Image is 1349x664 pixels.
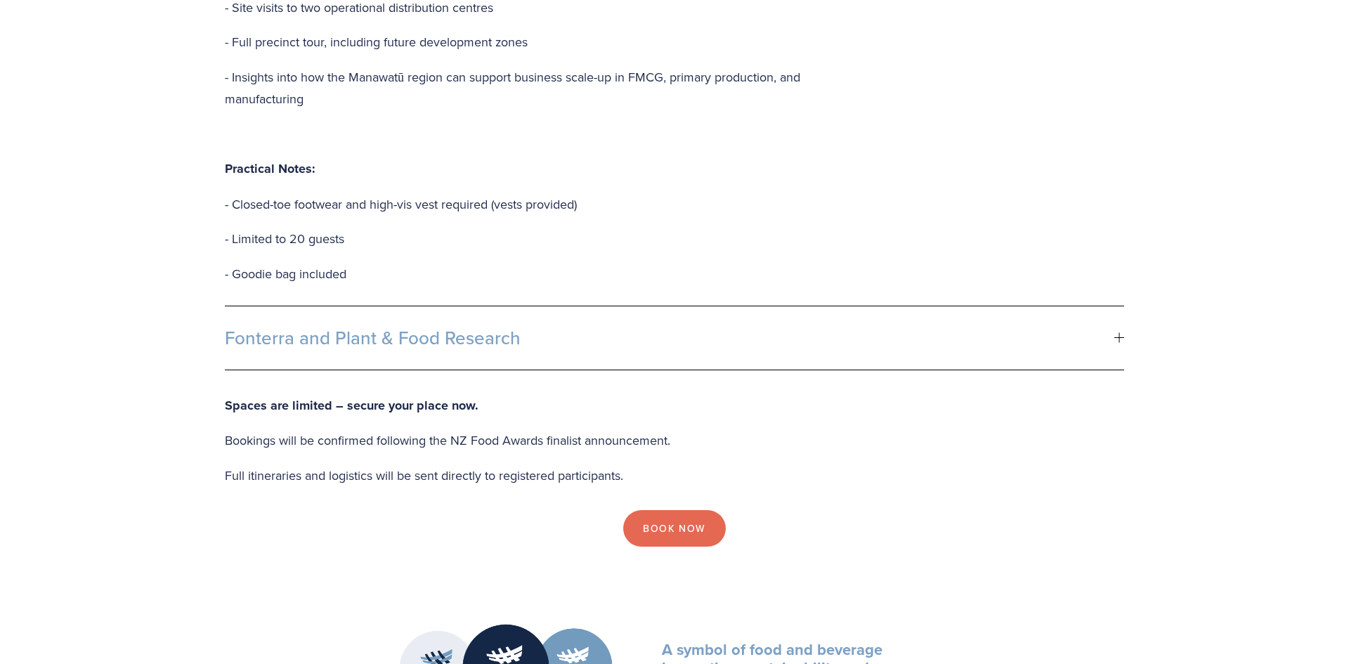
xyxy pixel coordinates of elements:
p: Full itineraries and logistics will be sent directly to registered participants. [225,464,1124,487]
strong: Spaces are limited – secure your place now. [225,396,478,415]
p: - Closed-toe footwear and high-vis vest required (vests provided) [225,193,854,216]
a: Book Now [623,510,725,547]
p: - Limited to 20 guests [225,228,854,250]
p: Bookings will be confirmed following the NZ Food Awards finalist announcement. [225,429,1124,452]
strong: Practical Notes: [225,160,315,178]
p: - Insights into how the Manawatū region can support business scale-up in FMCG, primary production... [225,66,854,110]
p: - Full precinct tour, including future development zones [225,31,854,53]
p: - Goodie bag included [225,263,854,285]
span: Fonterra and Plant & Food Research [225,327,1114,349]
button: Fonterra and Plant & Food Research [225,306,1124,370]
